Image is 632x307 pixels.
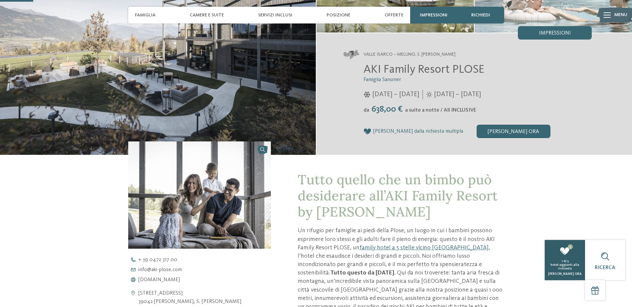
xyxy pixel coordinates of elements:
[471,12,490,18] span: richiedi
[128,277,283,283] a: [DOMAIN_NAME]
[567,259,569,263] span: 5
[363,77,401,82] span: Famiglia Sanoner
[545,240,585,280] a: 1 1 di 5 hotel aggiunti alla richiesta [PERSON_NAME] ora
[363,51,455,58] span: Valle Isarco – Meluno, S. [PERSON_NAME]
[420,12,447,18] span: Impressioni
[138,257,177,262] span: + 39 0472 317 00
[363,64,484,75] span: AKI Family Resort PLOSE
[548,272,582,275] span: [PERSON_NAME] ora
[128,257,283,262] a: + 39 0472 317 00
[138,267,182,272] span: info@ aki-plose. com
[564,259,567,263] span: di
[128,267,283,272] a: info@aki-plose.com
[363,91,371,98] i: Orari d'apertura inverno
[477,125,550,138] div: [PERSON_NAME] ora
[426,91,432,98] i: Orari d'apertura estate
[568,244,573,249] span: 1
[190,12,224,18] span: Camere e Suite
[372,90,419,99] span: [DATE] – [DATE]
[370,105,404,114] span: 638,00 €
[258,12,292,18] span: Servizi inclusi
[434,90,481,99] span: [DATE] – [DATE]
[385,12,403,18] span: Offerte
[128,141,271,248] img: AKI: tutto quello che un bimbo può desiderare
[562,259,563,263] span: 1
[298,171,498,220] span: Tutto quello che un bimbo può desiderare all’AKI Family Resort by [PERSON_NAME]
[595,265,616,270] span: Ricerca
[405,108,476,113] span: a suite a notte / All INCLUSIVE
[327,12,350,18] span: Posizione
[359,245,489,251] a: family hotel a 5 stelle vicino [GEOGRAPHIC_DATA]
[373,129,463,135] span: [PERSON_NAME] dalla richiesta multipla
[138,277,180,283] span: [DOMAIN_NAME]
[550,263,579,270] span: hotel aggiunti alla richiesta
[363,108,369,113] span: da
[539,30,571,36] span: Impressioni
[135,12,155,18] span: Famiglia
[330,270,394,276] strong: Tutto questo da [DATE]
